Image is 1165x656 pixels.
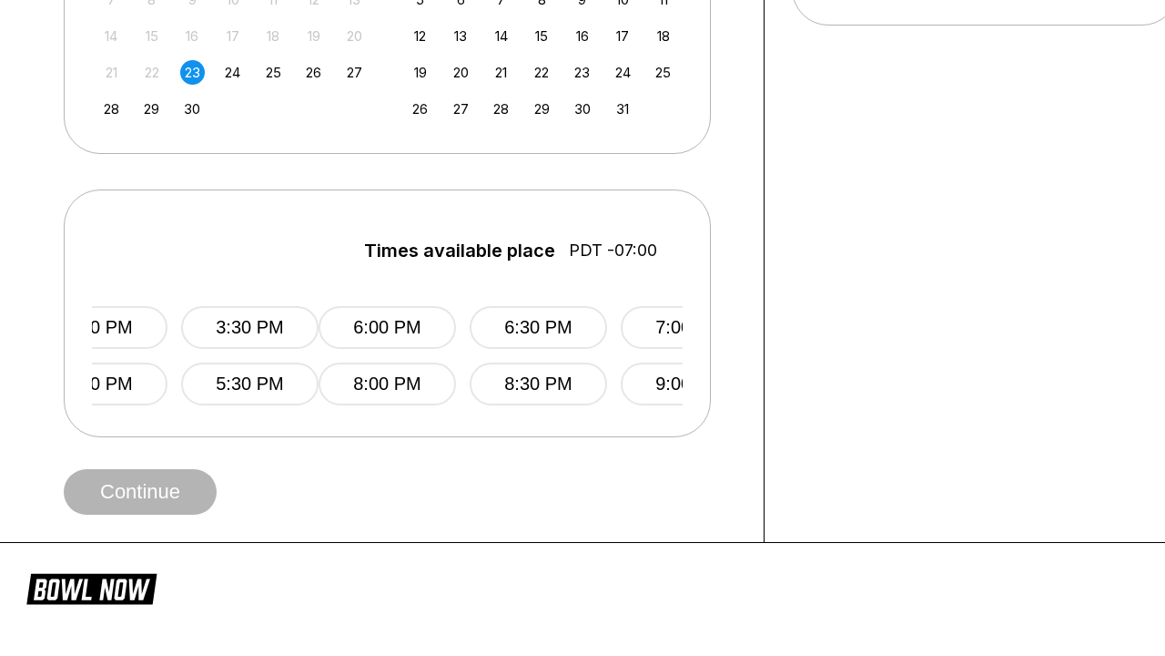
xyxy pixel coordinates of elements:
[180,24,205,48] div: Not available Tuesday, September 16th, 2025
[489,24,513,48] div: Choose Tuesday, October 14th, 2025
[99,97,124,121] div: Choose Sunday, September 28th, 2025
[408,60,432,85] div: Choose Sunday, October 19th, 2025
[301,60,326,85] div: Choose Friday, September 26th, 2025
[449,97,473,121] div: Choose Monday, October 27th, 2025
[489,60,513,85] div: Choose Tuesday, October 21st, 2025
[30,306,167,349] button: 3:00 PM
[408,24,432,48] div: Choose Sunday, October 12th, 2025
[364,241,555,261] span: Times available place
[449,24,473,48] div: Choose Monday, October 13th, 2025
[139,97,164,121] div: Choose Monday, September 29th, 2025
[408,97,432,121] div: Choose Sunday, October 26th, 2025
[569,241,657,261] span: PDT -07:00
[180,97,205,121] div: Choose Tuesday, September 30th, 2025
[530,97,554,121] div: Choose Wednesday, October 29th, 2025
[319,306,456,349] button: 6:00 PM
[220,60,245,85] div: Choose Wednesday, September 24th, 2025
[570,24,594,48] div: Choose Thursday, October 16th, 2025
[470,306,607,349] button: 6:30 PM
[181,363,319,405] button: 5:30 PM
[99,24,124,48] div: Not available Sunday, September 14th, 2025
[220,24,245,48] div: Not available Wednesday, September 17th, 2025
[139,24,164,48] div: Not available Monday, September 15th, 2025
[570,60,594,85] div: Choose Thursday, October 23rd, 2025
[342,24,367,48] div: Not available Saturday, September 20th, 2025
[611,97,635,121] div: Choose Friday, October 31st, 2025
[570,97,594,121] div: Choose Thursday, October 30th, 2025
[611,24,635,48] div: Choose Friday, October 17th, 2025
[261,24,286,48] div: Not available Thursday, September 18th, 2025
[530,24,554,48] div: Choose Wednesday, October 15th, 2025
[470,363,607,405] button: 8:30 PM
[621,306,758,349] button: 7:00 PM
[181,306,319,349] button: 3:30 PM
[449,60,473,85] div: Choose Monday, October 20th, 2025
[30,363,167,405] button: 5:00 PM
[530,60,554,85] div: Choose Wednesday, October 22nd, 2025
[319,363,456,405] button: 8:00 PM
[139,60,164,85] div: Not available Monday, September 22nd, 2025
[651,24,675,48] div: Choose Saturday, October 18th, 2025
[180,60,205,85] div: Choose Tuesday, September 23rd, 2025
[342,60,367,85] div: Choose Saturday, September 27th, 2025
[651,60,675,85] div: Choose Saturday, October 25th, 2025
[489,97,513,121] div: Choose Tuesday, October 28th, 2025
[621,363,758,405] button: 9:00 PM
[611,60,635,85] div: Choose Friday, October 24th, 2025
[261,60,286,85] div: Choose Thursday, September 25th, 2025
[99,60,124,85] div: Not available Sunday, September 21st, 2025
[301,24,326,48] div: Not available Friday, September 19th, 2025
